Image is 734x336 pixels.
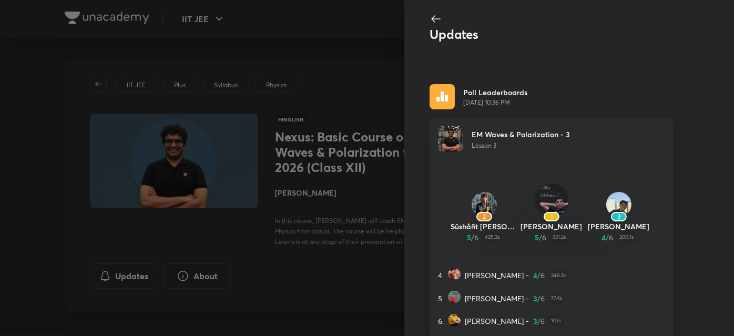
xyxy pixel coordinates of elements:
[541,270,545,281] span: 6
[549,270,568,281] span: 348.5s
[448,291,461,303] img: Avatar
[535,184,568,217] img: Avatar
[549,315,563,327] span: 107s
[471,232,474,243] span: /
[465,315,529,327] span: [PERSON_NAME] -
[602,232,606,243] span: 4
[606,232,609,243] span: /
[533,293,537,304] span: 3
[585,221,653,232] p: [PERSON_NAME]
[618,232,636,243] span: 200.1s
[544,212,559,221] div: 1
[448,314,461,327] img: Avatar
[465,293,529,304] span: [PERSON_NAME] -
[474,232,478,243] span: 6
[472,129,570,140] p: EM Waves & Polarization - 3
[551,232,568,243] span: 331.2s
[430,27,674,42] h3: Updates
[438,293,444,304] span: 5.
[472,192,497,217] img: Avatar
[438,270,444,281] span: 4.
[535,232,539,243] span: 5
[533,270,537,281] span: 4
[611,212,627,221] div: 3
[541,293,545,304] span: 6
[472,141,496,149] span: Lesson 3
[465,270,529,281] span: [PERSON_NAME] -
[606,192,631,217] img: Avatar
[518,221,585,232] p: [PERSON_NAME]
[448,268,461,281] img: Avatar
[537,315,541,327] span: /
[438,126,463,151] img: Avatar
[543,232,547,243] span: 6
[476,212,492,221] div: 2
[537,293,541,304] span: /
[539,232,543,243] span: /
[609,232,614,243] span: 6
[467,232,471,243] span: 5
[537,270,541,281] span: /
[533,315,537,327] span: 3
[438,315,444,327] span: 6.
[483,232,502,243] span: 425.3s
[463,87,527,98] p: Poll Leaderboards
[430,84,455,109] img: rescheduled
[541,315,545,327] span: 6
[549,293,564,304] span: 77.4s
[463,98,527,107] span: [DATE] 10:36 PM
[451,221,518,232] p: Sûshåñt [PERSON_NAME]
